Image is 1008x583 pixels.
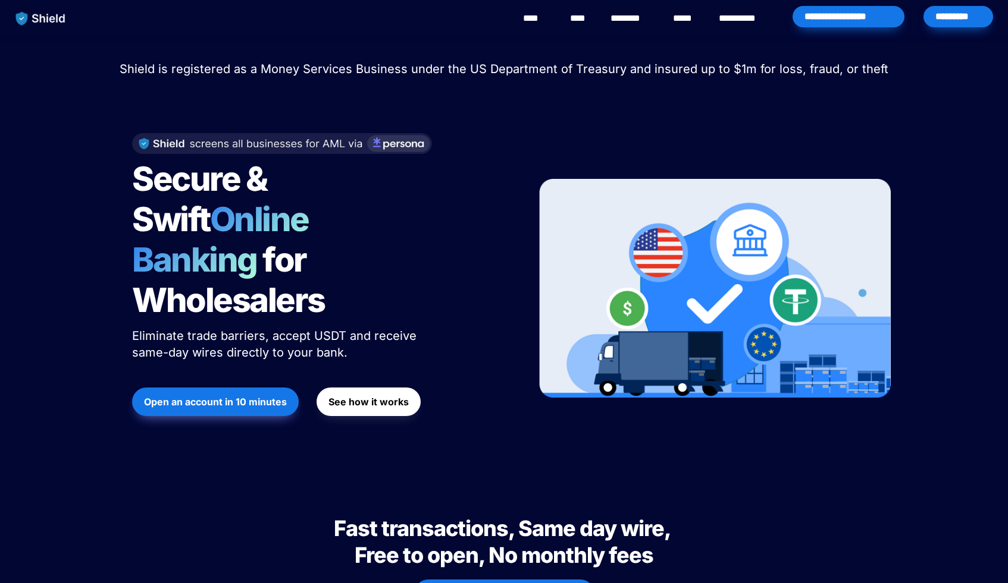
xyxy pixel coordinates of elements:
button: Open an account in 10 minutes [132,387,299,416]
span: Online Banking [132,199,321,280]
span: Shield is registered as a Money Services Business under the US Department of Treasury and insured... [120,62,888,76]
a: Open an account in 10 minutes [132,382,299,422]
button: See how it works [317,387,421,416]
img: website logo [10,6,71,31]
span: Secure & Swift [132,159,273,239]
span: for Wholesalers [132,239,325,320]
strong: Open an account in 10 minutes [144,396,287,408]
a: See how it works [317,382,421,422]
span: Eliminate trade barriers, accept USDT and receive same-day wires directly to your bank. [132,329,420,360]
span: Fast transactions, Same day wire, Free to open, No monthly fees [334,515,674,568]
strong: See how it works [328,396,409,408]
